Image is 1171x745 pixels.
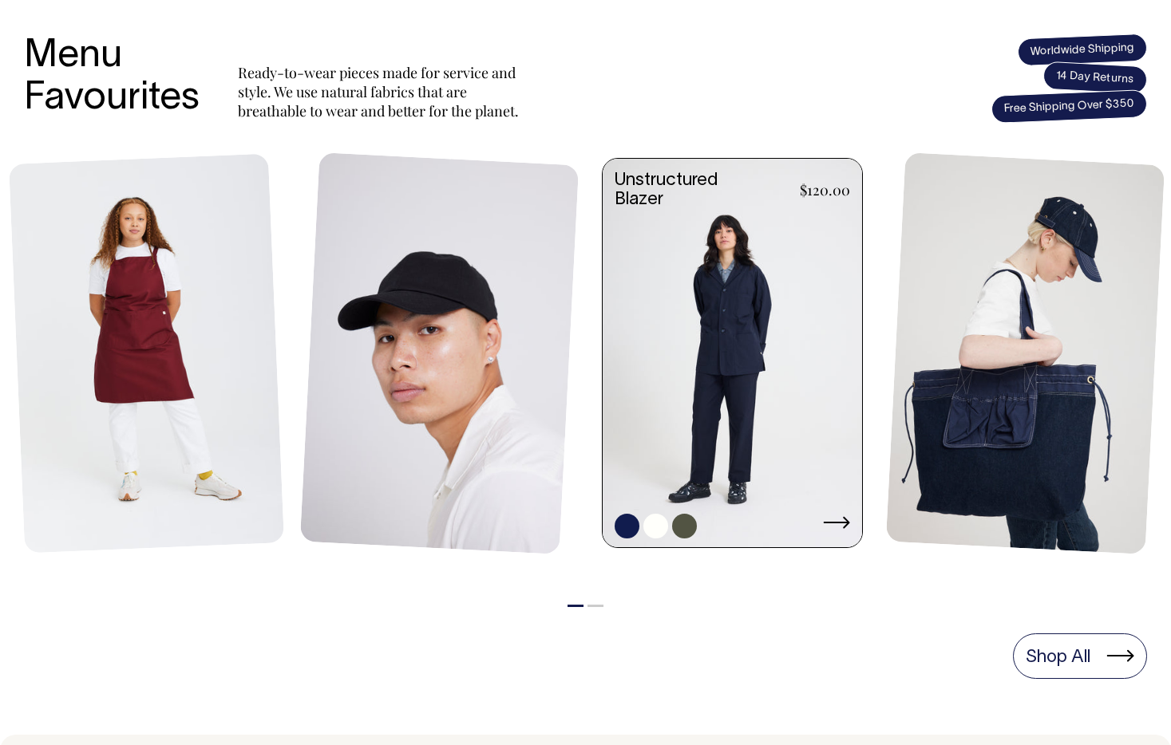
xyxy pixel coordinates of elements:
button: 1 of 2 [568,605,584,607]
span: Worldwide Shipping [1017,33,1147,66]
p: Ready-to-wear pieces made for service and style. We use natural fabrics that are breathable to we... [238,63,525,120]
h3: Menu Favourites [24,36,200,120]
button: 2 of 2 [587,605,603,607]
img: Mo Apron [9,153,284,553]
span: Free Shipping Over $350 [991,89,1147,124]
span: 14 Day Returns [1042,61,1148,95]
img: Store Bag [886,152,1165,554]
a: Shop All [1013,633,1147,678]
img: Blank Dad Cap [300,152,579,554]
